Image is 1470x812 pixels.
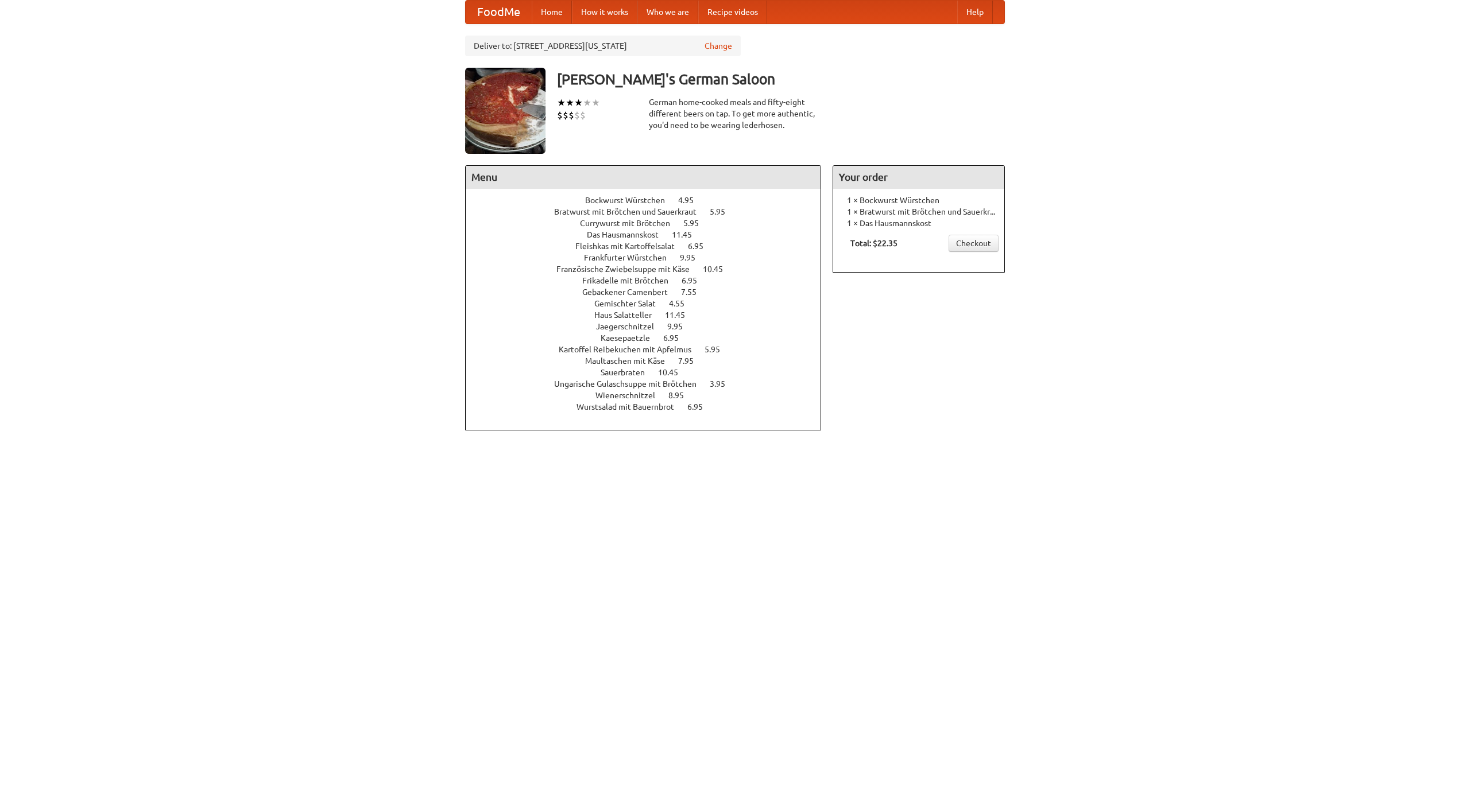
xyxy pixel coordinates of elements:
span: Französische Zwiebelsuppe mit Käse [556,265,701,274]
a: Wurstsalad mit Bauernbrot 6.95 [577,402,724,411]
h4: Your order [833,166,1004,189]
li: ★ [591,96,600,109]
span: 6.95 [688,242,715,251]
a: Bratwurst mit Brötchen und Sauerkraut 5.95 [554,207,746,216]
span: Fleishkas mit Kartoffelsalat [575,242,686,251]
span: 9.95 [667,322,694,331]
span: 11.45 [672,230,703,239]
h4: Menu [466,166,821,189]
span: Das Hausmannskost [587,230,670,239]
li: 1 × Bockwurst Würstchen [839,195,999,206]
li: 1 × Bratwurst mit Brötchen und Sauerkraut [839,206,999,217]
li: ★ [583,96,591,109]
span: Wienerschnitzel [595,391,667,400]
li: $ [563,109,568,122]
a: Kaesepaetzle 6.95 [601,333,700,343]
span: 9.95 [680,253,707,262]
li: $ [574,109,580,122]
div: German home-cooked meals and fifty-eight different beers on tap. To get more authentic, you'd nee... [649,96,821,131]
span: 6.95 [663,333,690,343]
span: 6.95 [687,402,714,411]
a: Das Hausmannskost 11.45 [587,230,713,239]
a: Gemischter Salat 4.55 [594,299,706,308]
li: $ [557,109,563,122]
a: Home [532,1,572,24]
a: Checkout [949,235,999,252]
a: Haus Salatteller 11.45 [594,310,706,320]
a: Frikadelle mit Brötchen 6.95 [582,276,718,285]
span: Frankfurter Würstchen [584,253,678,262]
a: Currywurst mit Brötchen 5.95 [580,219,720,228]
span: 10.45 [658,368,690,377]
span: 10.45 [703,265,734,274]
a: Recipe videos [698,1,767,24]
a: FoodMe [466,1,532,24]
a: Maultaschen mit Käse 7.95 [585,356,715,366]
a: Fleishkas mit Kartoffelsalat 6.95 [575,242,725,251]
span: Jaegerschnitzel [596,322,666,331]
span: Sauerbraten [601,368,656,377]
a: Ungarische Gulaschsuppe mit Brötchen 3.95 [554,379,746,388]
li: ★ [574,96,583,109]
span: 7.55 [681,287,708,297]
span: Gebackener Camenbert [582,287,679,297]
li: $ [580,109,586,122]
a: Kartoffel Reibekuchen mit Apfelmus 5.95 [559,345,741,354]
b: Total: $22.35 [850,239,898,248]
span: 5.95 [705,345,732,354]
li: $ [568,109,574,122]
a: Französische Zwiebelsuppe mit Käse 10.45 [556,265,744,274]
span: Haus Salatteller [594,310,663,320]
span: Frikadelle mit Brötchen [582,276,680,285]
li: ★ [566,96,574,109]
span: Wurstsalad mit Bauernbrot [577,402,686,411]
a: Sauerbraten 10.45 [601,368,699,377]
a: Gebackener Camenbert 7.55 [582,287,718,297]
a: Frankfurter Würstchen 9.95 [584,253,717,262]
span: 11.45 [665,310,697,320]
span: Kaesepaetzle [601,333,661,343]
img: angular.jpg [465,68,546,154]
a: Bockwurst Würstchen 4.95 [585,196,715,205]
li: 1 × Das Hausmannskost [839,217,999,229]
span: 5.95 [710,207,737,216]
h3: [PERSON_NAME]'s German Saloon [557,68,1005,91]
span: 7.95 [678,356,705,366]
a: Who we are [637,1,698,24]
span: Maultaschen mit Käse [585,356,676,366]
a: Help [957,1,993,24]
div: Deliver to: [STREET_ADDRESS][US_STATE] [465,36,741,56]
span: 4.55 [669,299,696,308]
span: Kartoffel Reibekuchen mit Apfelmus [559,345,703,354]
span: 8.95 [668,391,695,400]
a: Change [705,40,732,52]
span: Bratwurst mit Brötchen und Sauerkraut [554,207,708,216]
span: Bockwurst Würstchen [585,196,676,205]
span: Gemischter Salat [594,299,667,308]
span: Currywurst mit Brötchen [580,219,682,228]
span: 3.95 [710,379,737,388]
span: 6.95 [682,276,709,285]
a: Jaegerschnitzel 9.95 [596,322,704,331]
span: Ungarische Gulaschsuppe mit Brötchen [554,379,708,388]
a: Wienerschnitzel 8.95 [595,391,705,400]
a: How it works [572,1,637,24]
span: 4.95 [678,196,705,205]
li: ★ [557,96,566,109]
span: 5.95 [683,219,710,228]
